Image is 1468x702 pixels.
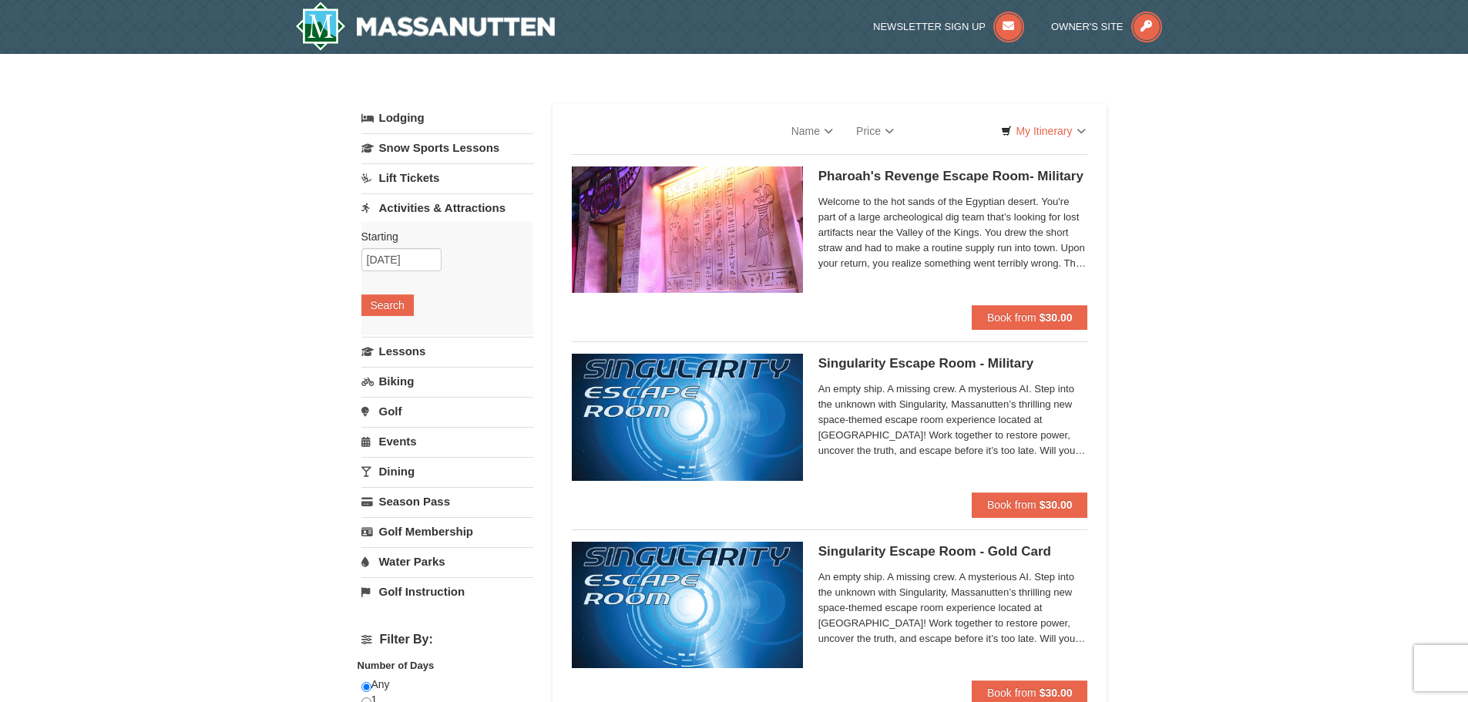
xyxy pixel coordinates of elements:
a: Golf Membership [361,517,533,546]
a: Activities & Attractions [361,193,533,222]
h5: Singularity Escape Room - Military [818,356,1088,371]
h4: Filter By: [361,633,533,647]
a: Events [361,427,533,455]
button: Book from $30.00 [972,492,1088,517]
a: Price [845,116,905,146]
a: Golf [361,397,533,425]
img: 6619913-513-94f1c799.jpg [572,542,803,668]
h5: Singularity Escape Room - Gold Card [818,544,1088,559]
a: Biking [361,367,533,395]
a: Season Pass [361,487,533,516]
a: Lift Tickets [361,163,533,192]
strong: $30.00 [1040,499,1073,511]
span: An empty ship. A missing crew. A mysterious AI. Step into the unknown with Singularity, Massanutt... [818,569,1088,647]
a: Newsletter Sign Up [873,21,1024,32]
button: Book from $30.00 [972,305,1088,330]
a: Snow Sports Lessons [361,133,533,162]
span: Book from [987,311,1036,324]
button: Search [361,294,414,316]
label: Starting [361,229,522,244]
a: My Itinerary [991,119,1095,143]
strong: Number of Days [358,660,435,671]
strong: $30.00 [1040,687,1073,699]
img: 6619913-520-2f5f5301.jpg [572,354,803,480]
span: Newsletter Sign Up [873,21,986,32]
a: Water Parks [361,547,533,576]
a: Owner's Site [1051,21,1162,32]
strong: $30.00 [1040,311,1073,324]
a: Lessons [361,337,533,365]
a: Name [780,116,845,146]
h5: Pharoah's Revenge Escape Room- Military [818,169,1088,184]
img: Massanutten Resort Logo [295,2,556,51]
span: Welcome to the hot sands of the Egyptian desert. You're part of a large archeological dig team th... [818,194,1088,271]
a: Dining [361,457,533,485]
img: 6619913-410-20a124c9.jpg [572,166,803,293]
span: Owner's Site [1051,21,1124,32]
a: Golf Instruction [361,577,533,606]
span: Book from [987,687,1036,699]
span: An empty ship. A missing crew. A mysterious AI. Step into the unknown with Singularity, Massanutt... [818,381,1088,458]
a: Massanutten Resort [295,2,556,51]
a: Lodging [361,104,533,132]
span: Book from [987,499,1036,511]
